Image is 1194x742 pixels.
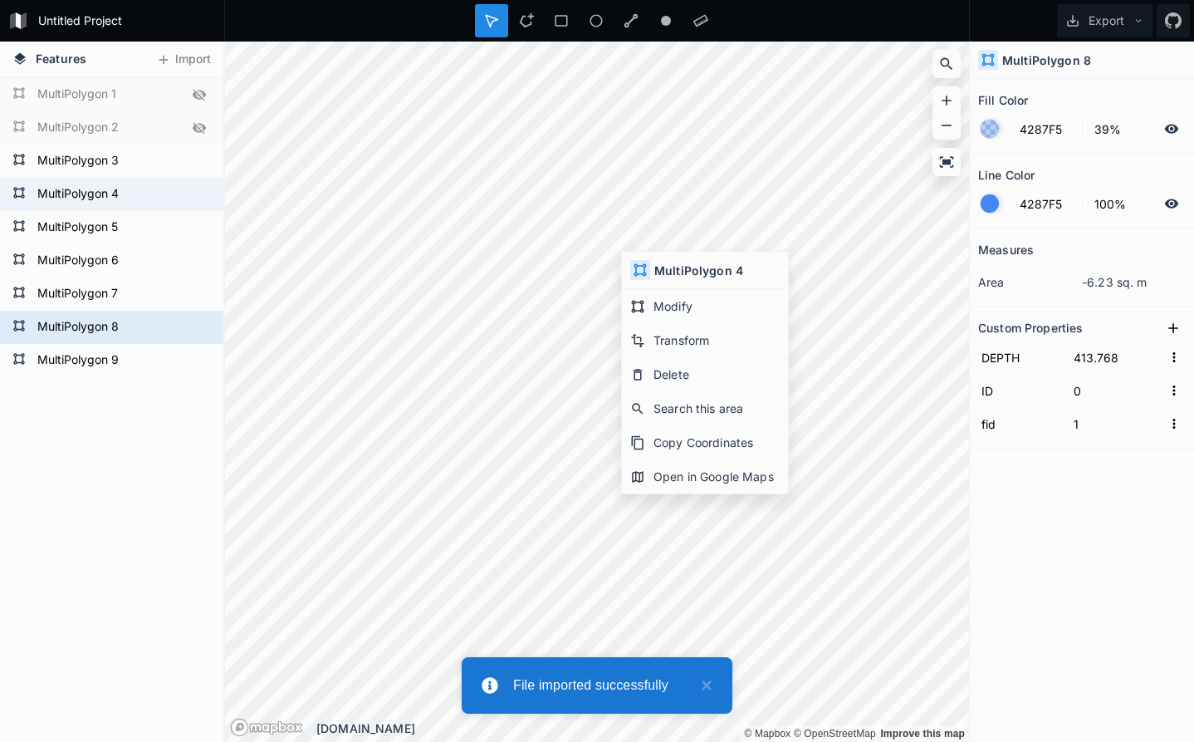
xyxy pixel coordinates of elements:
div: Delete [622,357,788,391]
div: File imported successfully [513,676,692,695]
a: Mapbox [744,728,790,740]
a: Map feedback [880,728,965,740]
h4: MultiPolygon 8 [1002,52,1091,69]
div: Copy Coordinates [622,425,788,459]
h2: Line Color [978,162,1035,188]
input: Name [978,345,1062,370]
dt: area [978,273,1082,291]
input: Empty [1070,411,1162,436]
h4: MultiPolygon 4 [654,262,743,279]
div: Search this area [622,391,788,425]
button: Import [148,47,219,73]
h2: Fill Color [978,87,1028,113]
div: [DOMAIN_NAME] [316,720,969,737]
input: Empty [1070,378,1162,403]
span: Features [36,50,86,67]
dd: -6.23 sq. m [1082,273,1186,291]
button: close [692,676,712,695]
h2: Measures [978,237,1034,263]
button: Export [1057,4,1152,37]
div: Transform [622,323,788,357]
input: Name [978,411,1062,436]
div: Modify [622,289,788,323]
a: Mapbox logo [230,718,303,737]
h2: Custom Properties [978,315,1083,341]
a: OpenStreetMap [794,728,876,740]
input: Empty [1070,345,1162,370]
div: Open in Google Maps [622,459,788,494]
input: Name [978,378,1062,403]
